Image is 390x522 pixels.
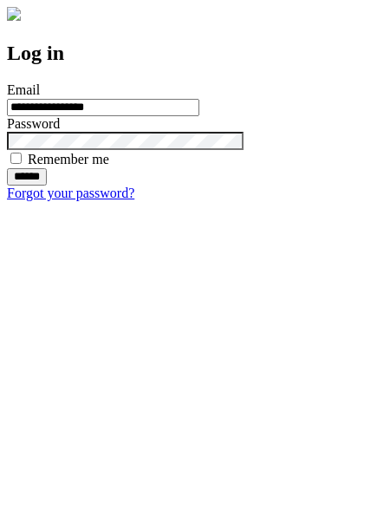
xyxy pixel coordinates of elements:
[7,116,60,131] label: Password
[7,42,383,65] h2: Log in
[7,186,134,200] a: Forgot your password?
[7,7,21,21] img: logo-4e3dc11c47720685a147b03b5a06dd966a58ff35d612b21f08c02c0306f2b779.png
[7,82,40,97] label: Email
[28,152,109,166] label: Remember me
